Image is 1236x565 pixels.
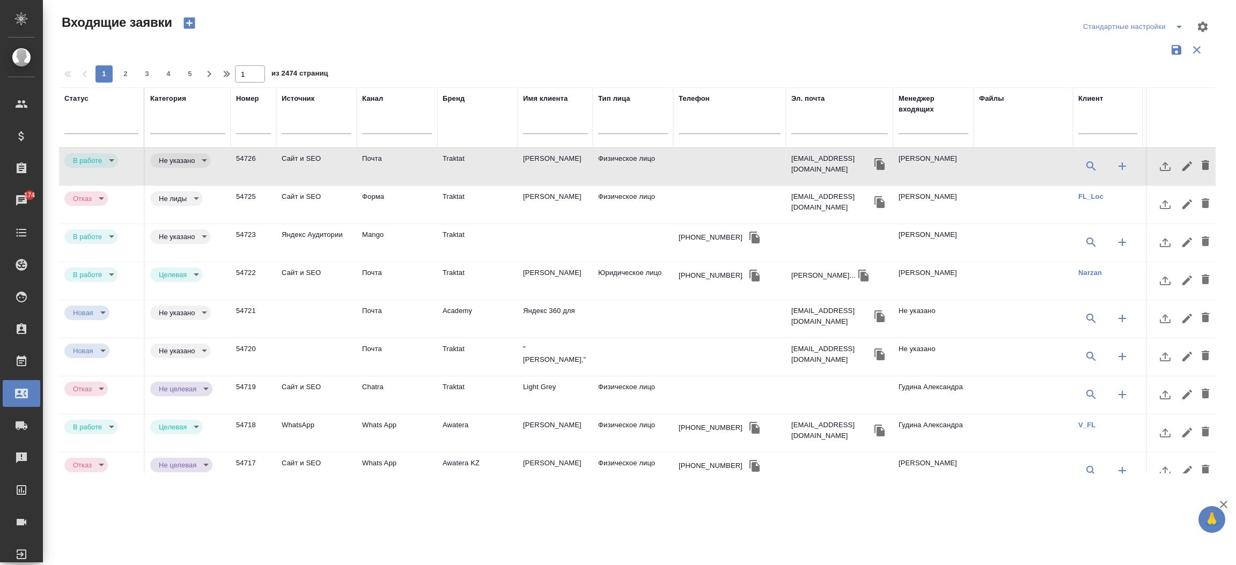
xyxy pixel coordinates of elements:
td: 54722 [231,262,276,300]
td: [PERSON_NAME] [518,414,593,452]
div: Тип лица [598,93,630,104]
p: [EMAIL_ADDRESS][DOMAIN_NAME] [791,153,872,175]
td: [PERSON_NAME] [893,224,974,262]
p: [EMAIL_ADDRESS][DOMAIN_NAME] [791,306,872,327]
button: 4 [160,65,177,83]
button: Загрузить файл [1152,191,1178,217]
button: Скопировать [872,194,888,210]
button: Создать клиента [1109,382,1135,407]
div: Это спам, фрилансеры, текущие клиенты и т.д. [150,191,225,206]
button: Загрузить файл [1152,153,1178,179]
button: Удалить [1196,229,1215,255]
td: Почта [357,338,437,376]
td: Яндекс 360 для [518,300,593,338]
td: Не указано [893,338,974,376]
button: Загрузить файл [1152,229,1178,255]
td: Awatera KZ [437,452,518,490]
button: Удалить [1196,306,1215,331]
button: Удалить [1196,420,1215,445]
span: Настроить таблицу [1190,14,1216,40]
td: Гудина Александра [893,414,974,452]
button: В работе [70,270,105,279]
div: split button [1080,18,1190,35]
button: Редактировать [1178,382,1196,407]
td: WhatsApp [276,414,357,452]
div: Статус [64,93,89,104]
button: Редактировать [1178,344,1196,369]
button: Редактировать [1178,306,1196,331]
td: Сайт и SEO [276,148,357,185]
div: В работе [150,382,212,396]
a: FL_Loc [1078,192,1103,200]
button: Загрузить файл [1152,267,1178,293]
td: Физическое лицо [593,186,673,224]
button: Не указано [156,232,198,241]
div: В работе [150,458,212,472]
td: Сайт и SEO [276,262,357,300]
button: Выбрать клиента [1078,344,1104,369]
td: [PERSON_NAME] [518,452,593,490]
button: Выбрать клиента [1078,306,1104,331]
button: Загрузить файл [1152,458,1178,484]
div: Файлы [979,93,1004,104]
td: 54718 [231,414,276,452]
div: Клиент [1078,93,1103,104]
td: Физическое лицо [593,452,673,490]
td: 54721 [231,300,276,338]
div: [PHONE_NUMBER] [679,460,742,471]
div: Источник [282,93,314,104]
button: Удалить [1196,191,1215,217]
button: Скопировать [747,267,763,284]
button: Создать клиента [1109,458,1135,484]
button: Удалить [1196,458,1215,484]
div: В работе [64,229,118,244]
p: [EMAIL_ADDRESS][DOMAIN_NAME] [791,191,872,213]
button: Отказ [70,460,95,470]
td: 54726 [231,148,276,185]
button: В работе [70,156,105,165]
td: Форма [357,186,437,224]
button: Редактировать [1178,458,1196,484]
button: Редактировать [1178,191,1196,217]
div: В работе [150,191,203,206]
button: Не указано [156,346,198,355]
button: Скопировать [747,420,763,436]
div: Эл. почта [791,93,825,104]
td: Mango [357,224,437,262]
div: Телефон [679,93,710,104]
td: Traktat [437,338,518,376]
button: Скопировать [872,308,888,324]
div: Бренд [443,93,465,104]
button: В работе [70,232,105,241]
button: Отказ [70,194,95,203]
button: Не целевая [156,384,200,393]
button: Сбросить фильтры [1187,40,1207,60]
div: Категория [150,93,186,104]
button: Редактировать [1178,267,1196,293]
button: Скопировать [872,156,888,172]
div: В работе [150,267,203,282]
div: Имя клиента [523,93,568,104]
button: Отказ [70,384,95,393]
span: 🙏 [1203,508,1221,531]
td: Traktat [437,262,518,300]
td: [PERSON_NAME] [893,186,974,224]
button: Сохранить фильтры [1166,40,1187,60]
td: Light Grey [518,376,593,414]
td: [PERSON_NAME] [518,148,593,185]
button: Редактировать [1178,153,1196,179]
div: Менеджер входящих [899,93,968,115]
button: В работе [70,422,105,432]
td: Почта [357,262,437,300]
td: 54723 [231,224,276,262]
td: Почта [357,300,437,338]
td: 54719 [231,376,276,414]
button: Удалить [1196,267,1215,293]
div: В работе [150,420,203,434]
td: Не указано [893,300,974,338]
button: Целевая [156,270,190,279]
td: [PERSON_NAME] [518,186,593,224]
button: Скопировать [872,422,888,438]
td: Сайт и SEO [276,376,357,414]
td: Traktat [437,224,518,262]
